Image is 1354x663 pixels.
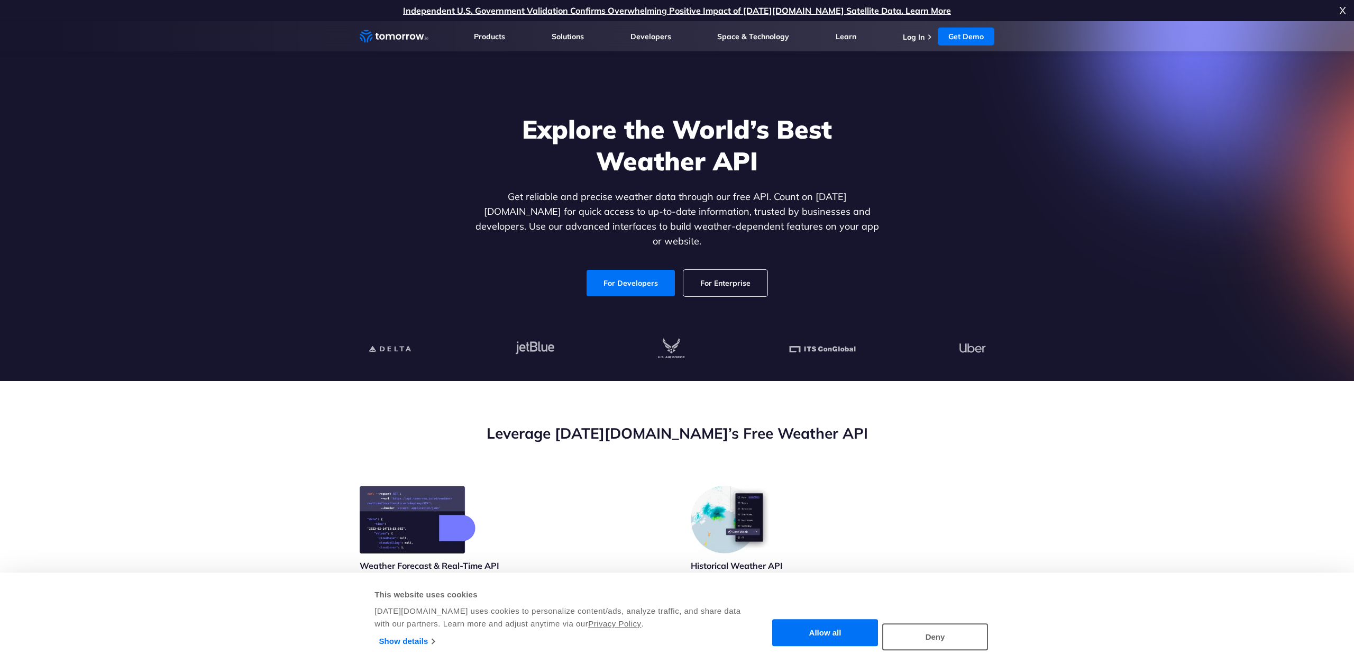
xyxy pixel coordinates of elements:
[588,619,641,628] a: Privacy Policy
[474,32,505,41] a: Products
[772,620,878,647] button: Allow all
[360,560,499,571] h3: Weather Forecast & Real-Time API
[630,32,671,41] a: Developers
[374,605,742,630] div: [DATE][DOMAIN_NAME] uses cookies to personalize content/ads, analyze traffic, and share data with...
[717,32,789,41] a: Space & Technology
[360,423,994,443] h2: Leverage [DATE][DOMAIN_NAME]’s Free Weather API
[403,5,951,16] a: Independent U.S. Government Validation Confirms Overwhelming Positive Impact of [DATE][DOMAIN_NAM...
[552,32,584,41] a: Solutions
[473,189,881,249] p: Get reliable and precise weather data through our free API. Count on [DATE][DOMAIN_NAME] for quic...
[473,113,881,177] h1: Explore the World’s Best Weather API
[683,270,767,296] a: For Enterprise
[691,560,783,571] h3: Historical Weather API
[587,270,675,296] a: For Developers
[379,633,435,649] a: Show details
[882,623,988,650] button: Deny
[836,32,856,41] a: Learn
[938,28,994,46] a: Get Demo
[374,588,742,601] div: This website uses cookies
[903,32,925,42] a: Log In
[360,29,428,44] a: Home link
